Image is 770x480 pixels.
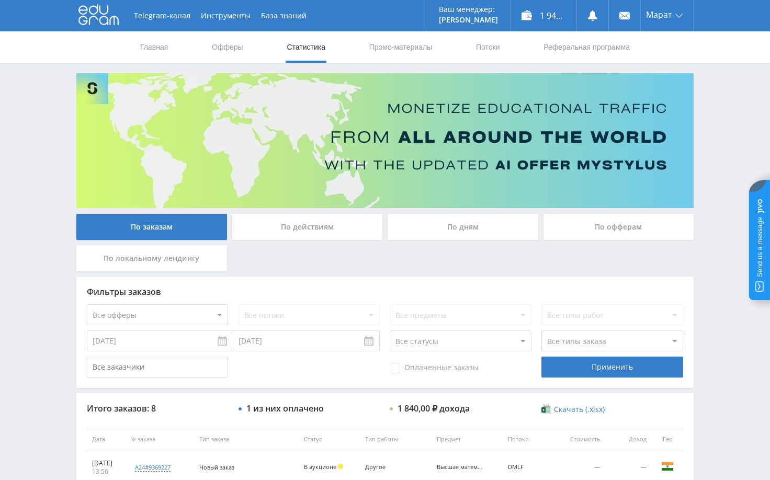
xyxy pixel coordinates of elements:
div: 13:56 [92,467,120,476]
img: xlsx [541,404,550,414]
input: Все заказчики [87,357,228,378]
a: Главная [139,31,169,63]
th: Доход [605,428,652,451]
th: Тип заказа [194,428,299,451]
div: Другое [365,464,412,471]
div: 1 из них оплачено [246,404,324,413]
span: Новый заказ [199,463,234,471]
span: Скачать (.xlsx) [554,405,605,414]
p: [PERSON_NAME] [439,16,498,24]
div: [DATE] [92,459,120,467]
div: По офферам [543,214,694,240]
div: Высшая математика [437,464,484,471]
div: По заказам [76,214,227,240]
th: Предмет [432,428,503,451]
th: Потоки [503,428,555,451]
th: № заказа [125,428,194,451]
a: Реферальная программа [542,31,631,63]
span: В аукционе [304,463,336,471]
th: Статус [299,428,360,451]
a: Промо-материалы [368,31,433,63]
a: Статистика [286,31,326,63]
img: ind.png [661,460,674,473]
a: Офферы [211,31,244,63]
th: Дата [87,428,125,451]
div: По локальному лендингу [76,245,227,271]
div: По дням [388,214,538,240]
img: Banner [76,73,694,208]
span: Марат [646,10,672,19]
a: Скачать (.xlsx) [541,404,604,415]
div: 1 840,00 ₽ дохода [398,404,470,413]
div: Фильтры заказов [87,287,683,296]
th: Тип работы [360,428,431,451]
div: По действиям [232,214,383,240]
div: a24#9369227 [135,463,171,472]
th: Гео [652,428,683,451]
span: Оплаченные заказы [390,363,479,373]
a: Потоки [475,31,501,63]
div: Итого заказов: 8 [87,404,228,413]
th: Стоимость [555,428,605,451]
span: Холд [338,464,343,469]
p: Ваш менеджер: [439,5,498,14]
div: DMLF [508,464,550,471]
div: Применить [541,357,683,378]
